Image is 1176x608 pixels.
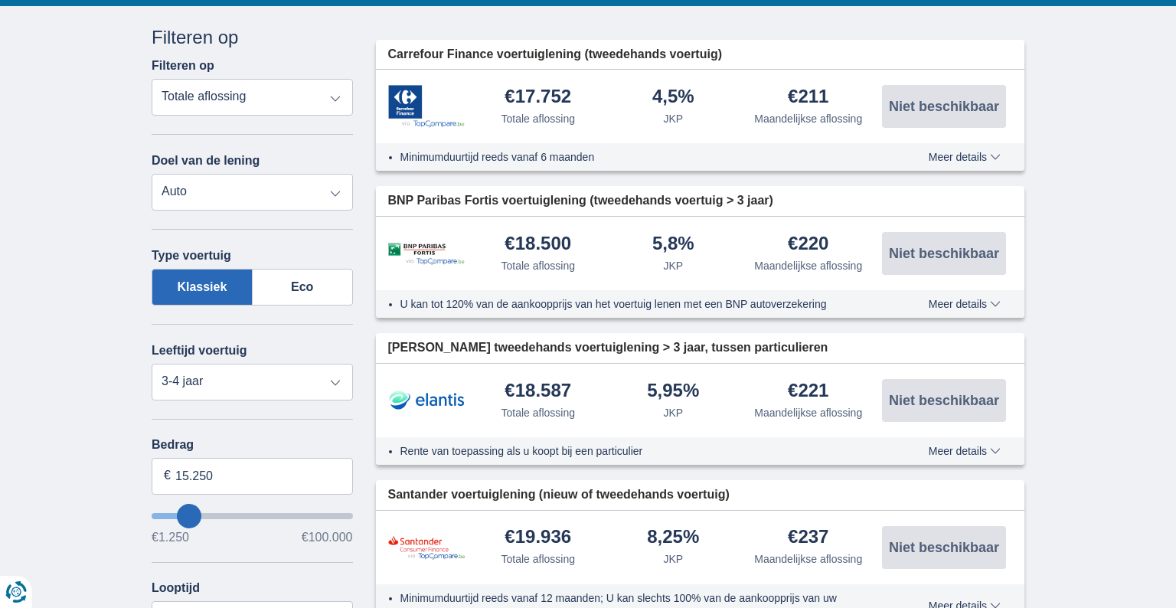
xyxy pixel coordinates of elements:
div: €18.587 [505,381,571,402]
span: Niet beschikbaar [889,394,999,407]
span: €1.250 [152,531,189,544]
span: [PERSON_NAME] tweedehands voertuiglening > 3 jaar, tussen particulieren [388,339,828,357]
div: €18.500 [505,234,571,255]
div: JKP [663,111,683,126]
label: Eco [253,269,353,306]
img: product.pl.alt BNP Paribas Fortis [388,243,465,265]
div: Maandelijkse aflossing [754,111,862,126]
span: Niet beschikbaar [889,247,999,260]
img: product.pl.alt Elantis [388,381,465,420]
div: €221 [788,381,828,402]
div: JKP [663,405,683,420]
div: €237 [788,528,828,548]
div: JKP [663,258,683,273]
button: Niet beschikbaar [882,232,1006,275]
span: Niet beschikbaar [889,541,999,554]
img: product.pl.alt Carrefour Finance [388,85,465,128]
label: Type voertuig [152,249,231,263]
div: Totale aflossing [501,405,575,420]
div: €19.936 [505,528,571,548]
label: Bedrag [152,438,353,452]
div: JKP [663,551,683,567]
button: Niet beschikbaar [882,85,1006,128]
img: product.pl.alt Santander [388,535,465,559]
button: Meer details [917,298,1012,310]
label: Klassiek [152,269,253,306]
label: Looptijd [152,581,200,595]
span: Meer details [929,152,1001,162]
div: 5,8% [652,234,694,255]
div: Maandelijkse aflossing [754,258,862,273]
label: Filteren op [152,59,214,73]
div: Totale aflossing [501,551,575,567]
div: 5,95% [647,381,699,402]
button: Niet beschikbaar [882,379,1006,422]
span: Niet beschikbaar [889,100,999,113]
span: Meer details [929,446,1001,456]
div: €17.752 [505,87,571,108]
div: Maandelijkse aflossing [754,405,862,420]
span: Carrefour Finance voertuiglening (tweedehands voertuig) [388,46,723,64]
label: Doel van de lening [152,154,260,168]
button: Niet beschikbaar [882,526,1006,569]
span: Santander voertuiglening (nieuw of tweedehands voertuig) [388,486,730,504]
div: €220 [788,234,828,255]
span: BNP Paribas Fortis voertuiglening (tweedehands voertuig > 3 jaar) [388,192,773,210]
button: Meer details [917,151,1012,163]
span: €100.000 [302,531,353,544]
label: Leeftijd voertuig [152,344,247,358]
div: 8,25% [647,528,699,548]
div: Maandelijkse aflossing [754,551,862,567]
div: Totale aflossing [501,111,575,126]
span: Meer details [929,299,1001,309]
div: 4,5% [652,87,694,108]
li: Rente van toepassing als u koopt bij een particulier [400,443,873,459]
li: Minimumduurtijd reeds vanaf 6 maanden [400,149,873,165]
button: Meer details [917,445,1012,457]
span: € [164,467,171,485]
input: wantToBorrow [152,513,353,519]
li: U kan tot 120% van de aankoopprijs van het voertuig lenen met een BNP autoverzekering [400,296,873,312]
div: €211 [788,87,828,108]
div: Totale aflossing [501,258,575,273]
div: Filteren op [152,25,353,51]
